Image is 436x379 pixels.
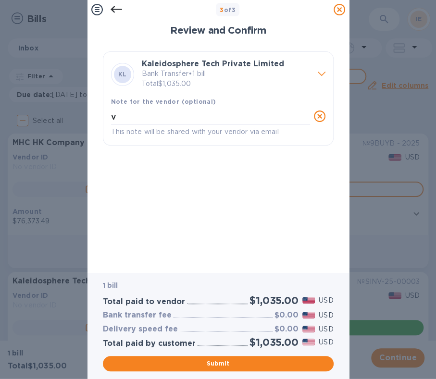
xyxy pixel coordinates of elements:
b: Note for the vendor (optional) [111,98,216,105]
b: 1 bill [103,281,118,289]
p: Bank Transfer • 1 bill [142,69,310,79]
span: 3 [220,6,224,13]
img: USD [302,297,315,304]
h3: $0.00 [274,311,299,320]
p: USD [319,295,333,306]
p: USD [319,337,333,347]
button: Submit [103,356,334,371]
h3: Bank transfer fee [103,311,172,320]
p: USD [319,310,333,320]
h3: Total paid by customer [103,339,196,348]
h2: $1,035.00 [249,336,298,348]
h3: Delivery speed fee [103,325,178,334]
div: KLKaleidosphere Tech Private LimitedBank Transfer•1 billTotal$1,035.00Note for the vendor (option... [111,60,325,137]
p: This note will be shared with your vendor via email [111,126,310,137]
b: Kaleidosphere Tech Private Limited [142,59,284,68]
img: USD [302,312,315,318]
p: USD [319,324,333,334]
h2: $1,035.00 [249,294,298,306]
h3: $0.00 [274,325,299,334]
b: of 3 [220,6,236,13]
img: USD [302,339,315,345]
h1: Review and Confirm [103,25,334,36]
h3: Total paid to vendor [103,297,185,306]
p: Total $1,035.00 [142,79,310,89]
b: KL [118,71,127,78]
textarea: V [111,113,310,122]
span: Submit [111,358,326,369]
img: USD [302,326,315,332]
